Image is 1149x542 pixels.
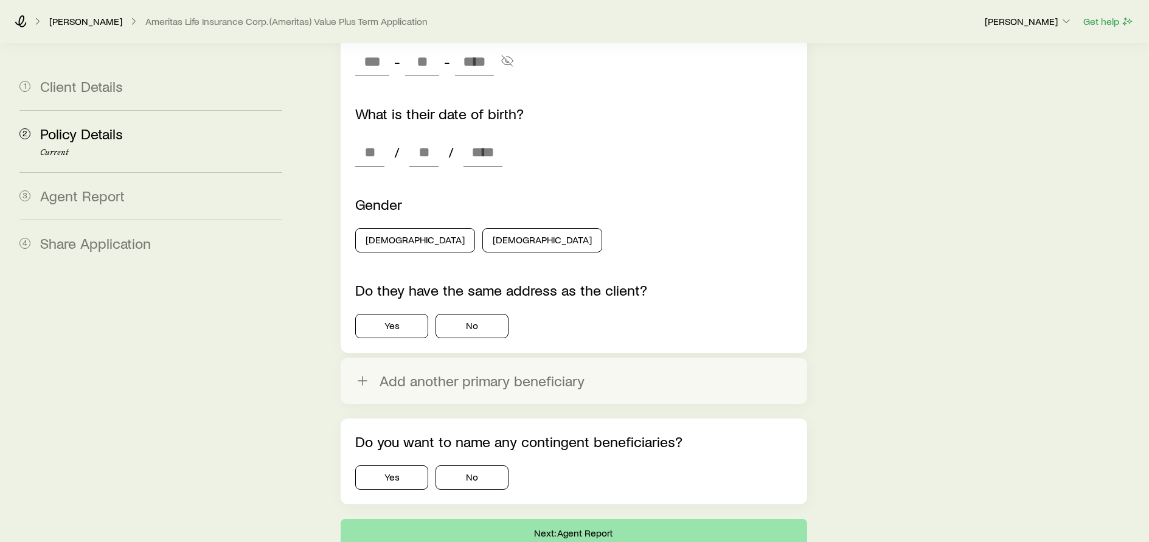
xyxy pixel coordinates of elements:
button: Get help [1083,15,1134,29]
button: No [436,314,509,338]
a: [PERSON_NAME] [49,16,123,27]
span: 1 [19,81,30,92]
span: 4 [19,238,30,249]
span: 3 [19,190,30,201]
p: [PERSON_NAME] [985,15,1072,27]
label: Gender [355,195,402,213]
button: Ameritas Life Insurance Corp. (Ameritas) Value Plus Term Application [145,16,428,27]
span: - [394,53,400,70]
div: contingentBeneficiaries.hasContingentBeneficiaries [355,465,792,490]
button: Yes [355,465,428,490]
button: [DEMOGRAPHIC_DATA] [482,228,602,252]
button: Add another primary beneficiary [341,358,807,404]
label: Do you want to name any contingent beneficiaries? [355,433,682,450]
span: Share Application [40,234,151,252]
button: Yes [355,314,428,338]
span: Policy Details [40,125,123,142]
label: What is their date of birth? [355,105,524,122]
span: Client Details [40,77,123,95]
label: Do they have the same address as the client? [355,281,647,299]
span: Agent Report [40,187,125,204]
div: primaryBeneficiaries.0.individual.address.isSameAsClient [355,314,792,338]
p: Current [40,148,282,158]
span: 2 [19,128,30,139]
span: / [389,144,404,161]
span: / [443,144,459,161]
span: - [444,53,450,70]
button: No [436,465,509,490]
button: [PERSON_NAME] [984,15,1073,29]
button: [DEMOGRAPHIC_DATA] [355,228,475,252]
